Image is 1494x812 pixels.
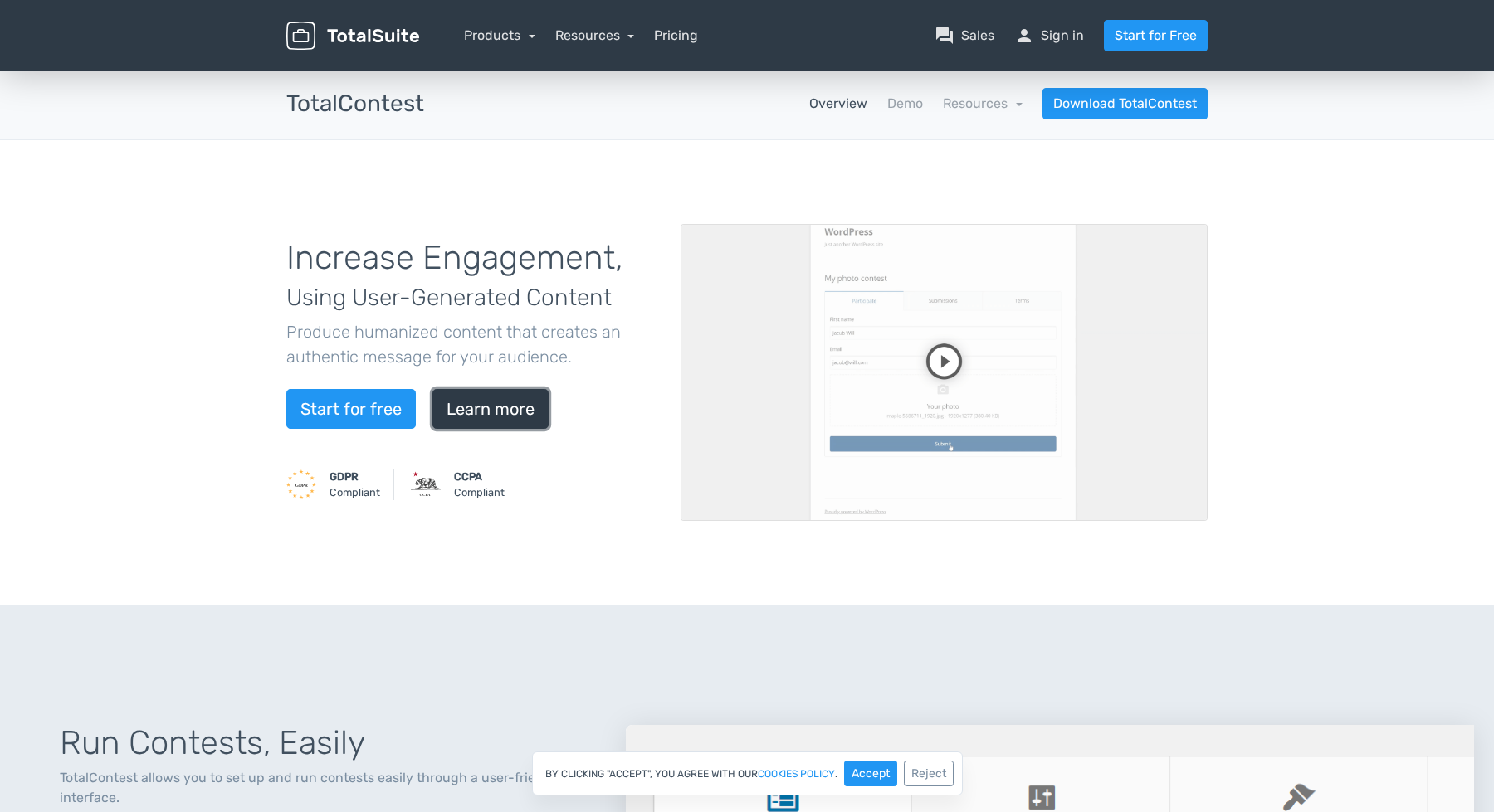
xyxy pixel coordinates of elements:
h1: Run Contests, Easily [60,725,586,761]
strong: CCPA [454,470,482,483]
span: question_answer [935,26,954,46]
a: question_answerSales [935,26,994,46]
a: Start for free [286,389,416,429]
img: TotalSuite for WordPress [286,22,419,51]
a: Learn more [432,389,549,429]
a: Demo [887,94,923,114]
p: Produce humanized content that creates an authentic message for your audience. [286,319,656,369]
span: person [1014,26,1034,46]
button: Accept [844,761,897,786]
a: Resources [555,27,635,43]
small: Compliant [330,469,380,500]
h1: Increase Engagement, [286,240,656,313]
a: personSign in [1014,26,1084,46]
a: cookies policy [758,769,835,779]
a: Overview [809,94,867,114]
strong: GDPR [330,470,359,483]
img: GDPR [286,469,316,499]
small: Compliant [454,469,505,500]
a: Start for Free [1104,20,1208,51]
img: CCPA [411,469,441,499]
a: Products [464,27,535,43]
a: Pricing [654,26,698,46]
div: By clicking "Accept", you agree with our . [532,751,963,795]
a: Resources [943,95,1023,111]
button: Reject [904,761,954,786]
a: Download TotalContest [1042,88,1208,119]
h3: TotalContest [286,91,424,117]
span: Using User-Generated Content [286,284,612,311]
